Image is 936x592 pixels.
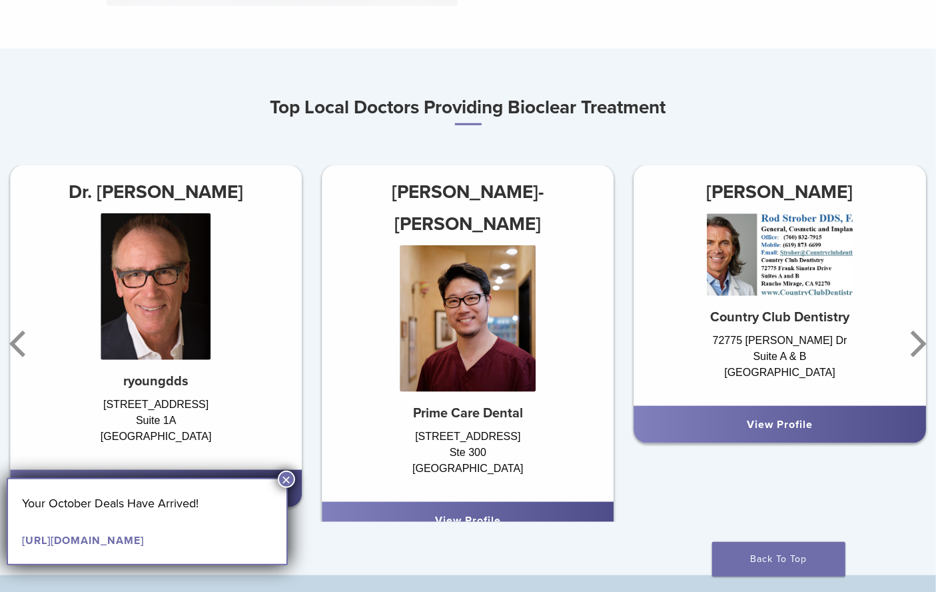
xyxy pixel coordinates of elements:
[101,213,211,360] img: Dr. Richard Young
[707,213,853,296] img: Dr. Rod Strober
[634,176,926,208] h3: [PERSON_NAME]
[435,514,501,527] a: View Profile
[710,309,849,325] strong: Country Club Dentistry
[7,304,33,384] button: Previous
[322,176,614,240] h3: [PERSON_NAME]-[PERSON_NAME]
[10,176,302,208] h3: Dr. [PERSON_NAME]
[413,405,523,421] strong: Prime Care Dental
[322,429,614,489] div: [STREET_ADDRESS] Ste 300 [GEOGRAPHIC_DATA]
[712,542,845,577] a: Back To Top
[278,471,295,488] button: Close
[747,418,813,431] a: View Profile
[634,333,926,393] div: 72775 [PERSON_NAME] Dr Suite A & B [GEOGRAPHIC_DATA]
[903,304,929,384] button: Next
[22,493,272,513] p: Your October Deals Have Arrived!
[123,373,189,389] strong: ryoungdds
[10,397,302,457] div: [STREET_ADDRESS] Suite 1A [GEOGRAPHIC_DATA]
[22,534,144,547] a: [URL][DOMAIN_NAME]
[400,245,536,392] img: Dr. Han-Tae Choi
